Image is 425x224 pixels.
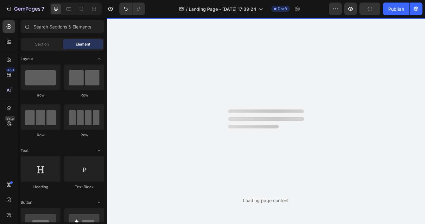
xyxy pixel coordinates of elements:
[278,6,287,12] span: Draft
[64,184,104,190] div: Text Block
[21,92,60,98] div: Row
[94,146,104,156] span: Toggle open
[3,3,47,15] button: 7
[119,3,145,15] div: Undo/Redo
[35,41,49,47] span: Section
[6,67,15,72] div: 450
[21,184,60,190] div: Heading
[64,132,104,138] div: Row
[94,197,104,208] span: Toggle open
[41,5,44,13] p: 7
[388,6,404,12] div: Publish
[21,20,104,33] input: Search Sections & Elements
[5,116,15,121] div: Beta
[383,3,409,15] button: Publish
[243,197,289,204] div: Loading page content
[186,6,187,12] span: /
[94,54,104,64] span: Toggle open
[21,148,29,153] span: Text
[21,132,60,138] div: Row
[64,92,104,98] div: Row
[189,6,256,12] span: Landing Page - [DATE] 17:39:24
[21,56,33,62] span: Layout
[21,200,32,205] span: Button
[76,41,90,47] span: Element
